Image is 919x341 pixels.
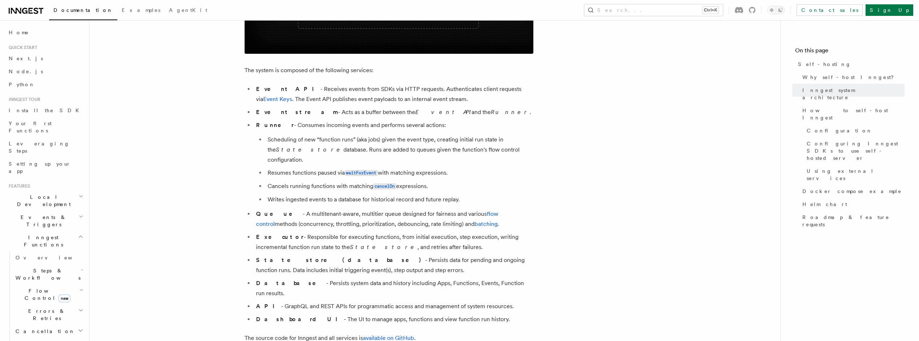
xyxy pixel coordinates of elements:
[265,181,533,192] li: Cancels running functions with matching expressions.
[9,141,70,154] span: Leveraging Steps
[802,188,902,195] span: Docker compose example
[13,328,75,335] span: Cancellation
[13,284,85,305] button: Flow Controlnew
[802,87,905,101] span: Inngest system architecture
[6,183,30,189] span: Features
[49,2,117,20] a: Documentation
[254,107,533,117] li: - Acts as a buffer between the and the .
[256,257,425,263] strong: State store (database)
[799,185,905,198] a: Docker compose example
[265,135,533,165] li: Scheduling of new “function runs” (aka jobs) given the event type, creating initial run state in ...
[6,117,85,137] a: Your first Functions
[13,307,78,322] span: Errors & Retries
[276,146,343,153] em: State store
[350,244,417,250] em: State store
[807,140,905,162] span: Configuring Inngest SDKs to use self-hosted server
[6,52,85,65] a: Next.js
[256,303,281,310] strong: API
[799,211,905,231] a: Roadmap & feature requests
[256,316,344,323] strong: Dashboard UI
[6,45,37,51] span: Quick start
[6,26,85,39] a: Home
[345,169,378,176] a: waitForEvent
[584,4,723,16] button: Search...Ctrl+K
[6,211,85,231] button: Events & Triggers
[256,233,304,240] strong: Executor
[244,65,533,75] p: The system is composed of the following services:
[804,165,905,185] a: Using external services
[802,74,899,81] span: Why self-host Inngest?
[6,137,85,157] a: Leveraging Steps
[254,120,533,205] li: - Consumes incoming events and performs several actions:
[802,201,847,208] span: Helm chart
[9,121,52,134] span: Your first Functions
[254,209,533,229] li: - A multitenant-aware, multitier queue designed for fairness and various methods (concurrency, th...
[256,280,326,287] strong: Database
[9,29,29,36] span: Home
[799,71,905,84] a: Why self-host Inngest?
[256,109,338,115] strong: Event stream
[256,86,320,92] strong: Event API
[256,210,303,217] strong: Queue
[474,220,498,227] a: batching
[804,137,905,165] a: Configuring Inngest SDKs to use self-hosted server
[9,82,35,87] span: Python
[53,7,113,13] span: Documentation
[9,69,43,74] span: Node.js
[254,278,533,298] li: - Persists system data and history including Apps, Functions, Events, Function run results.
[807,167,905,182] span: Using external services
[804,124,905,137] a: Configuration
[767,6,785,14] button: Toggle dark mode
[799,198,905,211] a: Helm chart
[254,232,533,252] li: - Responsible for executing functions, from initial execution, step execution, writing incrementa...
[254,301,533,311] li: - GraphQL and REST APIs for programmatic access and management of system resources.
[802,107,905,121] span: How to self-host Inngest
[6,234,78,248] span: Inngest Functions
[13,264,85,284] button: Steps & Workflows
[373,183,396,189] a: cancelOn
[265,168,533,178] li: Resumes functions paused via with matching expressions.
[9,56,43,61] span: Next.js
[702,6,719,14] kbd: Ctrl+K
[6,65,85,78] a: Node.js
[345,170,378,176] code: waitForEvent
[795,46,905,58] h4: On this page
[797,4,863,16] a: Contact sales
[58,294,70,302] span: new
[866,4,913,16] a: Sign Up
[6,193,79,208] span: Local Development
[6,104,85,117] a: Install the SDK
[254,84,533,104] li: - Receives events from SDKs via HTTP requests. Authenticates client requests via . The Event API ...
[256,122,294,128] strong: Runner
[169,7,207,13] span: AgentKit
[6,157,85,178] a: Setting up your app
[256,210,498,227] a: flow control
[798,61,851,68] span: Self-hosting
[9,108,83,113] span: Install the SDK
[6,78,85,91] a: Python
[9,161,71,174] span: Setting up your app
[795,58,905,71] a: Self-hosting
[807,127,872,134] span: Configuration
[6,191,85,211] button: Local Development
[13,287,79,302] span: Flow Control
[13,305,85,325] button: Errors & Retries
[491,109,530,115] em: Runner
[799,104,905,124] a: How to self-host Inngest
[117,2,165,19] a: Examples
[263,96,292,102] a: Event Keys
[122,7,160,13] span: Examples
[13,325,85,338] button: Cancellation
[16,255,90,261] span: Overview
[6,214,79,228] span: Events & Triggers
[799,84,905,104] a: Inngest system architecture
[265,194,533,205] li: Writes ingested events to a database for historical record and future replay.
[802,214,905,228] span: Roadmap & feature requests
[13,267,81,281] span: Steps & Workflows
[254,255,533,275] li: - Persists data for pending and ongoing function runs. Data includes initial triggering event(s),...
[415,109,472,115] em: Event API
[6,97,40,102] span: Inngest tour
[13,251,85,264] a: Overview
[254,314,533,324] li: - The UI to manage apps, functions and view function run history.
